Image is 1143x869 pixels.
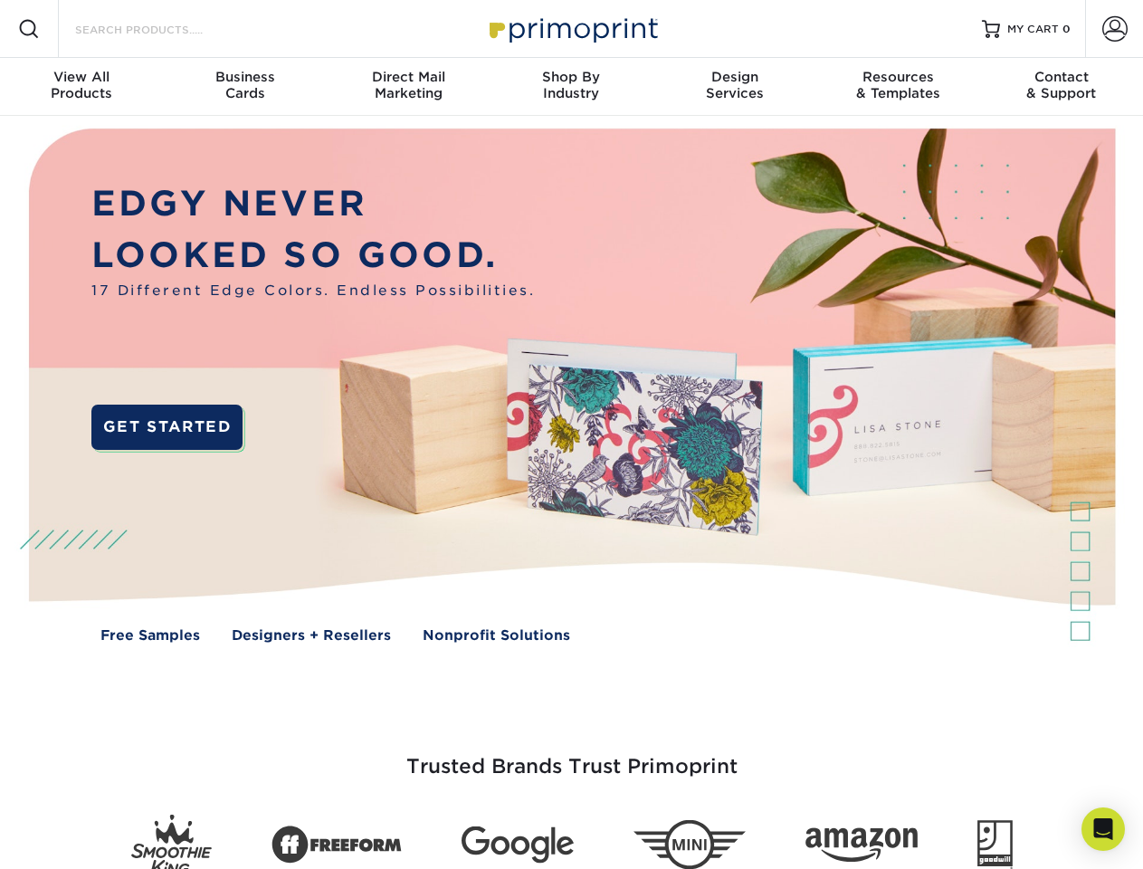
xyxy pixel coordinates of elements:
span: Resources [816,69,979,85]
img: Goodwill [977,820,1013,869]
a: Direct MailMarketing [327,58,490,116]
a: BusinessCards [163,58,326,116]
div: Cards [163,69,326,101]
a: Contact& Support [980,58,1143,116]
img: Google [462,826,574,864]
span: 17 Different Edge Colors. Endless Possibilities. [91,281,535,301]
span: 0 [1062,23,1071,35]
div: & Support [980,69,1143,101]
a: DesignServices [653,58,816,116]
a: Free Samples [100,625,200,646]
span: MY CART [1007,22,1059,37]
input: SEARCH PRODUCTS..... [73,18,250,40]
span: Design [653,69,816,85]
iframe: Google Customer Reviews [5,814,154,863]
a: GET STARTED [91,405,243,450]
div: & Templates [816,69,979,101]
div: Industry [490,69,652,101]
img: Primoprint [481,9,662,48]
span: Business [163,69,326,85]
div: Marketing [327,69,490,101]
p: EDGY NEVER [91,178,535,230]
a: Resources& Templates [816,58,979,116]
div: Open Intercom Messenger [1081,807,1125,851]
a: Designers + Resellers [232,625,391,646]
a: Nonprofit Solutions [423,625,570,646]
div: Services [653,69,816,101]
p: LOOKED SO GOOD. [91,230,535,282]
a: Shop ByIndustry [490,58,652,116]
span: Contact [980,69,1143,85]
h3: Trusted Brands Trust Primoprint [43,711,1101,800]
img: Amazon [805,828,918,863]
span: Shop By [490,69,652,85]
span: Direct Mail [327,69,490,85]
